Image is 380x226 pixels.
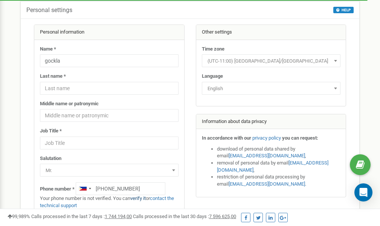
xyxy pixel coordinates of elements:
[40,82,179,95] input: Last name
[202,73,223,80] label: Language
[204,56,338,66] span: (UTC-11:00) Pacific/Midway
[217,174,340,188] li: restriction of personal data processing by email .
[76,182,165,195] input: +1-800-555-55-55
[202,135,251,141] strong: In accordance with our
[40,73,66,80] label: Last name *
[202,46,224,53] label: Time zone
[202,82,340,95] span: English
[40,186,75,193] label: Phone number *
[40,46,56,53] label: Name *
[354,183,372,201] div: Open Intercom Messenger
[196,25,346,40] div: Other settings
[34,25,184,40] div: Personal information
[133,214,236,219] span: Calls processed in the last 30 days :
[43,165,176,176] span: Mr.
[130,195,146,201] a: verify it
[105,214,132,219] u: 1 744 194,00
[26,7,72,14] h5: Personal settings
[282,135,318,141] strong: you can request:
[40,164,179,177] span: Mr.
[76,183,93,195] div: Telephone country code
[229,153,305,158] a: [EMAIL_ADDRESS][DOMAIN_NAME]
[217,160,328,173] a: [EMAIL_ADDRESS][DOMAIN_NAME]
[40,100,99,108] label: Middle name or patronymic
[217,160,340,174] li: removal of personal data by email ,
[209,214,236,219] u: 7 596 625,00
[196,114,346,129] div: Information about data privacy
[40,137,179,149] input: Job Title
[333,7,354,13] button: HELP
[252,135,281,141] a: privacy policy
[40,195,174,208] a: contact the technical support
[40,54,179,67] input: Name
[40,109,179,122] input: Middle name or patronymic
[229,181,305,187] a: [EMAIL_ADDRESS][DOMAIN_NAME]
[217,146,340,160] li: download of personal data shared by email ,
[40,195,179,209] p: Your phone number is not verified. You can or
[31,214,132,219] span: Calls processed in the last 7 days :
[204,83,338,94] span: English
[202,54,340,67] span: (UTC-11:00) Pacific/Midway
[40,155,61,162] label: Salutation
[8,214,30,219] span: 99,989%
[40,128,62,135] label: Job Title *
